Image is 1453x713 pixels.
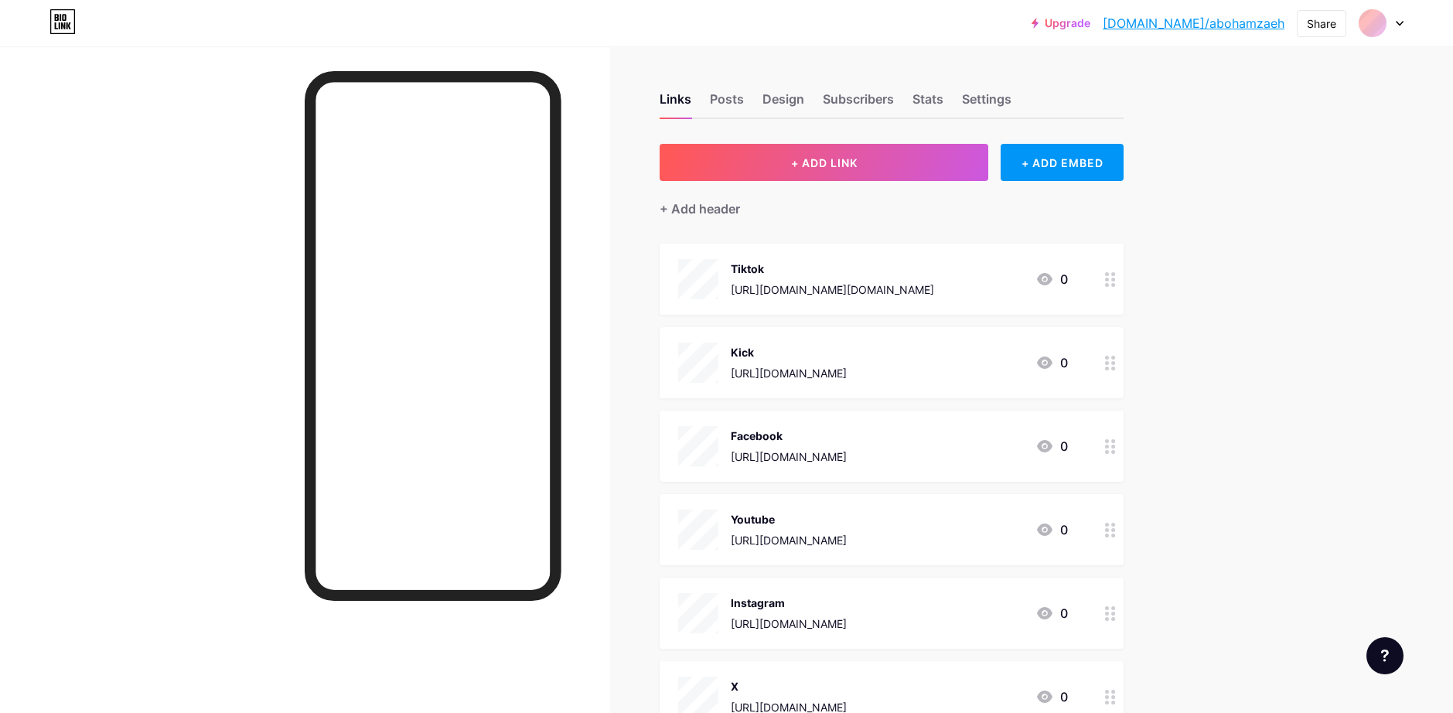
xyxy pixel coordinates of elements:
[1035,353,1068,372] div: 0
[1103,14,1284,32] a: [DOMAIN_NAME]/abohamzaeh
[1035,437,1068,455] div: 0
[731,678,847,694] div: X
[731,616,847,632] div: [URL][DOMAIN_NAME]
[731,532,847,548] div: [URL][DOMAIN_NAME]
[1035,270,1068,288] div: 0
[791,156,858,169] span: + ADD LINK
[731,344,847,360] div: Kick
[731,449,847,465] div: [URL][DOMAIN_NAME]
[912,90,943,118] div: Stats
[660,144,988,181] button: + ADD LINK
[660,200,740,218] div: + Add header
[1035,604,1068,623] div: 0
[710,90,744,118] div: Posts
[731,261,934,277] div: Tiktok
[660,90,691,118] div: Links
[731,511,847,527] div: Youtube
[1307,15,1336,32] div: Share
[962,90,1011,118] div: Settings
[731,365,847,381] div: [URL][DOMAIN_NAME]
[1035,687,1068,706] div: 0
[823,90,894,118] div: Subscribers
[1001,144,1124,181] div: + ADD EMBED
[731,428,847,444] div: Facebook
[762,90,804,118] div: Design
[731,281,934,298] div: [URL][DOMAIN_NAME][DOMAIN_NAME]
[1032,17,1090,29] a: Upgrade
[1035,520,1068,539] div: 0
[731,595,847,611] div: Instagram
